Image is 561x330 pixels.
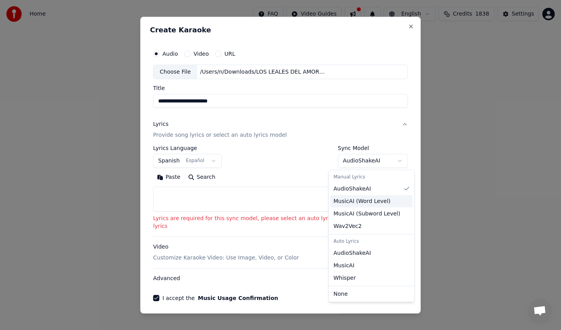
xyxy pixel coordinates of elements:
span: MusicAI [333,261,355,269]
span: None [333,290,348,298]
span: AudioShakeAI [333,185,371,192]
div: Manual Lyrics [330,172,413,183]
div: Auto Lyrics [330,236,413,247]
span: MusicAI ( Word Level ) [333,197,390,205]
span: AudioShakeAI [333,249,371,257]
span: MusicAI ( Subword Level ) [333,210,400,217]
span: Whisper [333,274,356,282]
span: Wav2Vec2 [333,222,362,230]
